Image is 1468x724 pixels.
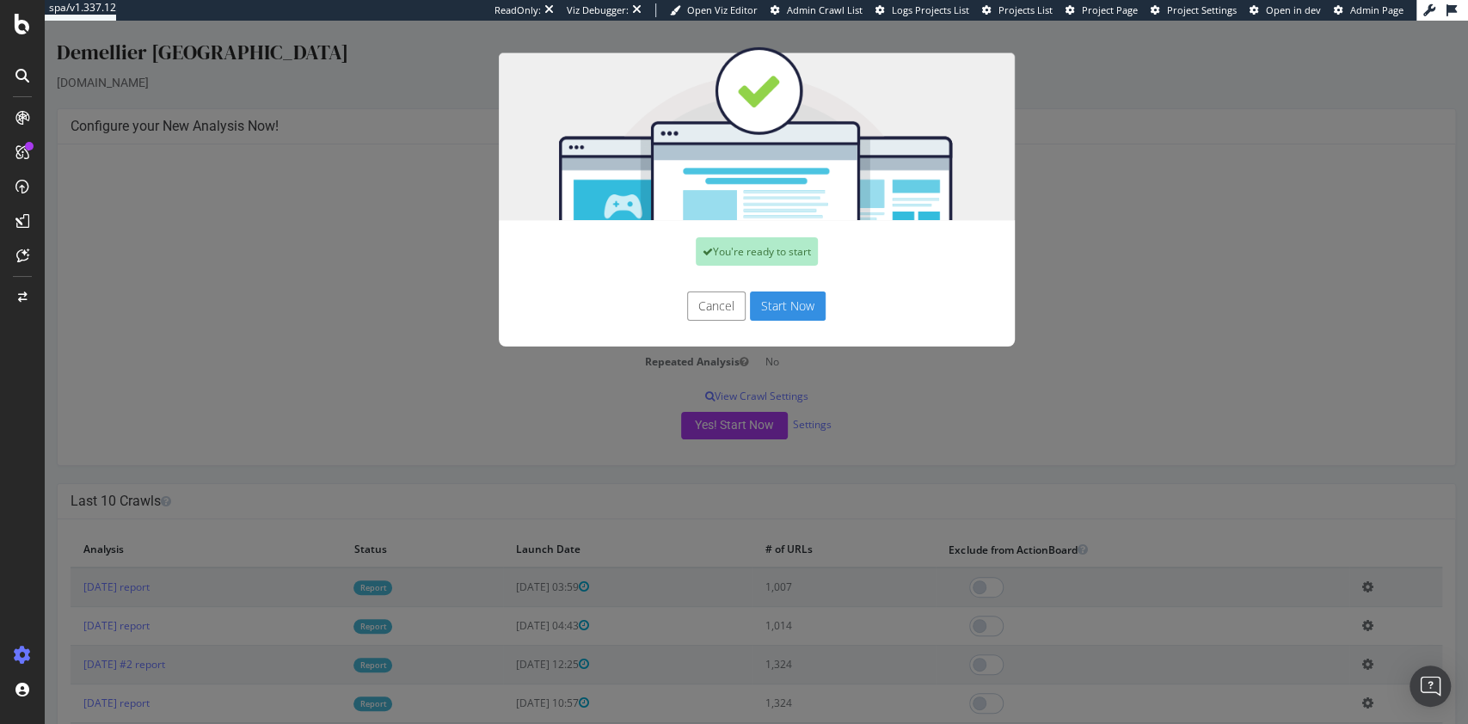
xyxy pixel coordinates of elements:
img: You're all set! [454,26,970,199]
div: Viz Debugger: [567,3,629,17]
span: Admin Page [1350,3,1404,16]
span: Admin Crawl List [787,3,863,16]
a: Admin Crawl List [771,3,863,17]
span: Project Page [1082,3,1138,16]
span: Project Settings [1167,3,1237,16]
span: Projects List [998,3,1053,16]
a: Logs Projects List [875,3,969,17]
a: Open in dev [1250,3,1321,17]
div: You're ready to start [651,217,773,245]
a: Open Viz Editor [670,3,758,17]
div: ReadOnly: [494,3,541,17]
a: Projects List [982,3,1053,17]
span: Open in dev [1266,3,1321,16]
a: Project Settings [1151,3,1237,17]
a: Project Page [1066,3,1138,17]
button: Start Now [705,271,781,300]
div: Open Intercom Messenger [1410,666,1451,707]
span: Logs Projects List [892,3,969,16]
a: Admin Page [1334,3,1404,17]
span: Open Viz Editor [687,3,758,16]
button: Cancel [642,271,701,300]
